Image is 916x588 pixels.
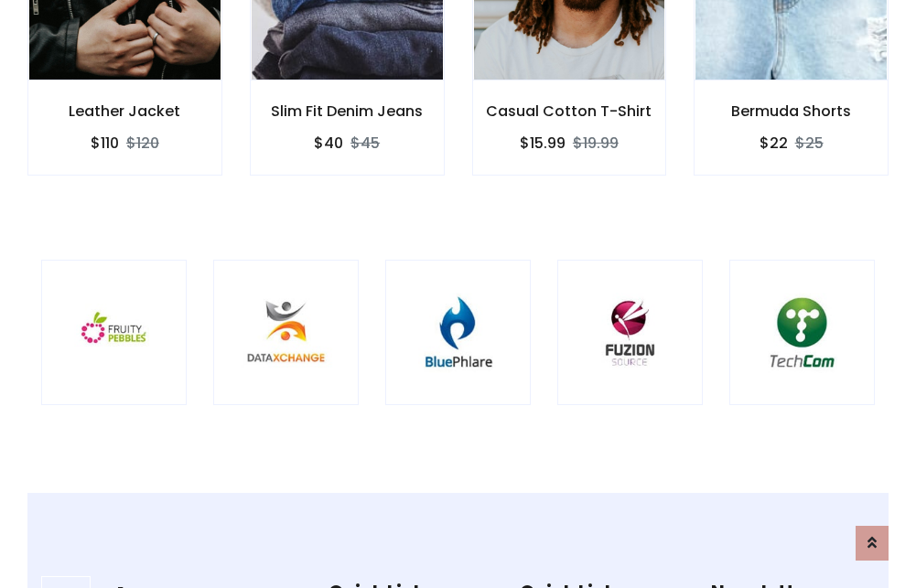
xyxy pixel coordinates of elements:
h6: Bermuda Shorts [695,102,888,120]
del: $19.99 [573,133,619,154]
h6: Casual Cotton T-Shirt [473,102,666,120]
del: $25 [795,133,824,154]
h6: Leather Jacket [28,102,221,120]
del: $45 [350,133,380,154]
h6: Slim Fit Denim Jeans [251,102,444,120]
del: $120 [126,133,159,154]
h6: $22 [760,134,788,152]
h6: $15.99 [520,134,566,152]
h6: $110 [91,134,119,152]
h6: $40 [314,134,343,152]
